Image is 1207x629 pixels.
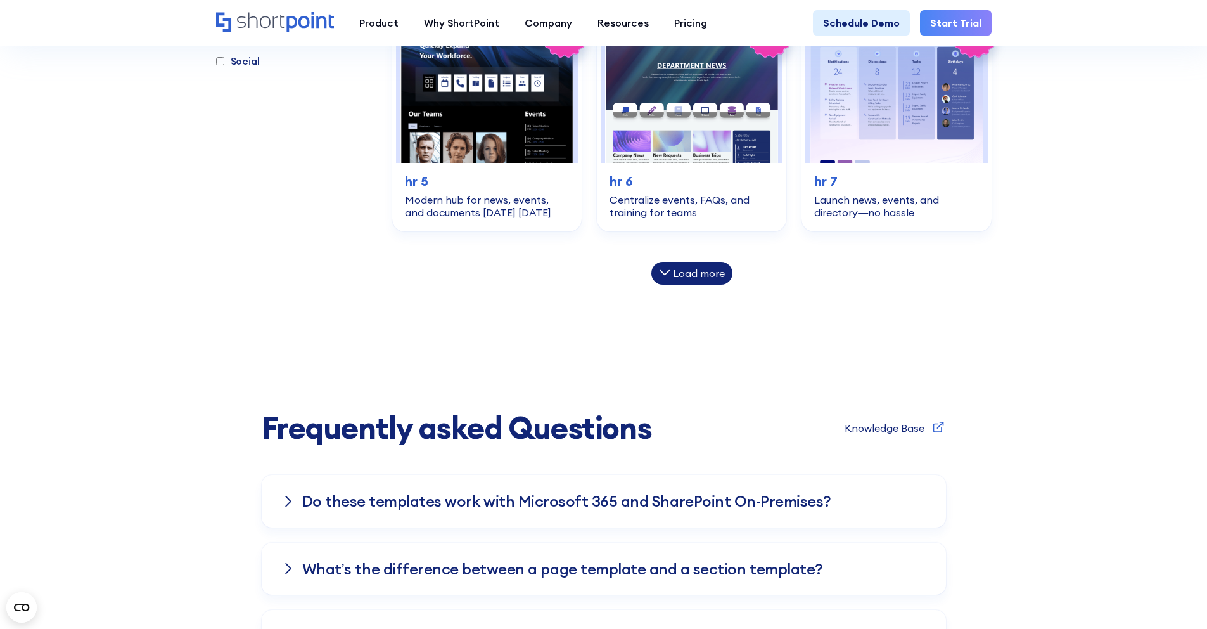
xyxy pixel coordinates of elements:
[597,24,786,231] a: hr 6Centralize events, FAQs, and training for teams
[674,15,707,30] div: Pricing
[424,15,499,30] div: Why ShortPoint
[411,10,512,36] a: Why ShortPoint
[845,423,924,433] div: Knowledge Base
[512,10,585,36] a: Company
[405,193,569,219] div: Modern hub for news, events, and documents [DATE] [DATE]
[525,15,572,30] div: Company
[813,10,910,36] a: Schedule Demo
[845,419,946,436] a: Knowledge Base
[302,561,823,577] h3: What’s the difference between a page template and a section template?
[359,15,399,30] div: Product
[814,172,978,191] h3: hr 7
[302,493,831,509] h3: Do these templates work with Microsoft 365 and SharePoint On-Premises?
[585,10,661,36] a: Resources
[216,12,334,34] a: Home
[610,172,774,191] h3: hr 6
[262,412,652,445] span: Frequently asked Questions
[392,24,582,231] a: hr 5Modern hub for news, events, and documents [DATE] [DATE]
[216,53,260,68] label: Social
[673,268,725,278] div: Load more
[597,15,649,30] div: Resources
[661,10,720,36] a: Pricing
[920,10,992,36] a: Start Trial
[216,56,224,65] input: Social
[1144,568,1207,629] iframe: Chat Widget
[651,262,732,285] div: Load more
[347,10,411,36] a: Product
[405,172,569,191] h3: hr 5
[801,24,991,231] a: hr 7Launch news, events, and directory—no hassle
[814,193,978,219] div: Launch news, events, and directory—no hassle
[6,592,37,623] button: Open CMP widget
[610,193,774,219] div: Centralize events, FAQs, and training for teams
